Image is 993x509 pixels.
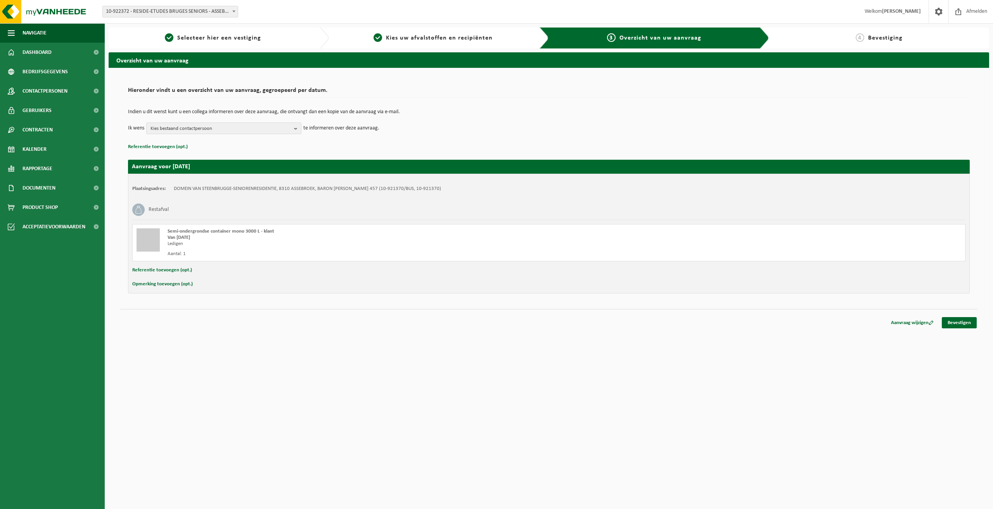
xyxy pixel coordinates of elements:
h2: Hieronder vindt u een overzicht van uw aanvraag, gegroepeerd per datum. [128,87,970,98]
span: Rapportage [22,159,52,178]
span: Bevestiging [868,35,903,41]
span: 10-922372 - RESIDE-ETUDES BRUGES SENIORS - ASSEBROEK [103,6,238,17]
span: Kies bestaand contactpersoon [151,123,291,135]
strong: [PERSON_NAME] [882,9,921,14]
span: Acceptatievoorwaarden [22,217,85,236]
a: 1Selecteer hier een vestiging [112,33,313,43]
span: Dashboard [22,43,52,62]
span: 1 [165,33,173,42]
span: 3 [607,33,616,42]
span: Product Shop [22,198,58,217]
span: Selecteer hier een vestiging [177,35,261,41]
h3: Restafval [149,204,169,216]
button: Kies bestaand contactpersoon [146,123,301,134]
div: Aantal: 1 [168,251,580,257]
span: Contactpersonen [22,81,67,101]
a: 2Kies uw afvalstoffen en recipiënten [333,33,534,43]
td: DOMEIN VAN STEENBRUGGE-SENIORENRESIDENTIE, 8310 ASSEBROEK, BARON [PERSON_NAME] 457 (10-921370/BUS... [174,186,441,192]
span: 10-922372 - RESIDE-ETUDES BRUGES SENIORS - ASSEBROEK [102,6,238,17]
span: Documenten [22,178,55,198]
button: Referentie toevoegen (opt.) [132,265,192,275]
span: Gebruikers [22,101,52,120]
span: Bedrijfsgegevens [22,62,68,81]
strong: Aanvraag voor [DATE] [132,164,190,170]
strong: Van [DATE] [168,235,190,240]
p: te informeren over deze aanvraag. [303,123,379,134]
p: Indien u dit wenst kunt u een collega informeren over deze aanvraag, die ontvangt dan een kopie v... [128,109,970,115]
p: Ik wens [128,123,144,134]
a: Bevestigen [942,317,977,328]
span: Overzicht van uw aanvraag [619,35,701,41]
h2: Overzicht van uw aanvraag [109,52,989,67]
span: Navigatie [22,23,47,43]
div: Ledigen [168,241,580,247]
strong: Plaatsingsadres: [132,186,166,191]
span: Semi-ondergrondse container mono 3000 L - klant [168,229,274,234]
span: Contracten [22,120,53,140]
button: Opmerking toevoegen (opt.) [132,279,193,289]
span: Kies uw afvalstoffen en recipiënten [386,35,493,41]
span: 2 [374,33,382,42]
span: 4 [856,33,864,42]
button: Referentie toevoegen (opt.) [128,142,188,152]
span: Kalender [22,140,47,159]
a: Aanvraag wijzigen [885,317,939,328]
